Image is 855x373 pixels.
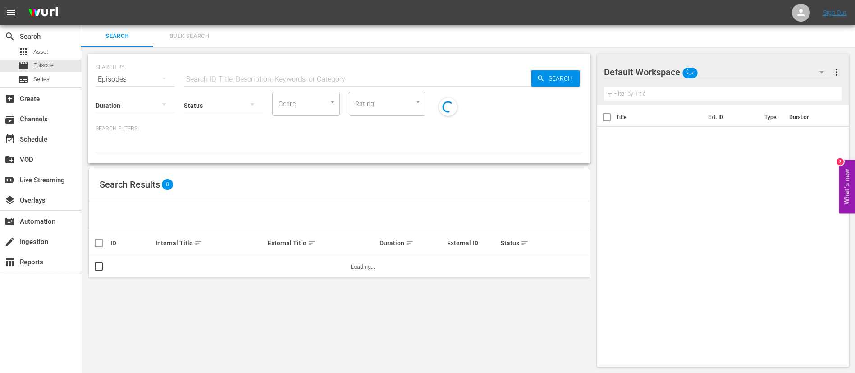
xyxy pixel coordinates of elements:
[414,98,422,106] button: Open
[531,70,580,87] button: Search
[501,238,543,249] div: Status
[351,263,375,270] span: Loading...
[379,238,444,249] div: Duration
[194,239,202,247] span: sort
[831,67,842,78] span: more_vert
[155,238,265,249] div: Internal Title
[96,125,583,133] p: Search Filters:
[616,105,703,130] th: Title
[87,31,148,41] span: Search
[406,239,414,247] span: sort
[521,239,529,247] span: sort
[545,70,580,87] span: Search
[5,236,15,247] span: Ingestion
[604,60,833,85] div: Default Workspace
[268,238,377,249] div: External Title
[162,179,173,190] span: 0
[18,74,29,85] span: Series
[759,105,784,130] th: Type
[328,98,337,106] button: Open
[837,158,844,165] div: 3
[5,31,15,42] span: Search
[18,46,29,57] span: Asset
[22,2,65,23] img: ans4CAIJ8jUAAAAAAAAAAAAAAAAAAAAAAAAgQb4GAAAAAAAAAAAAAAAAAAAAAAAAJMjXAAAAAAAAAAAAAAAAAAAAAAAAgAT5G...
[5,195,15,206] span: Overlays
[308,239,316,247] span: sort
[33,47,48,56] span: Asset
[839,160,855,213] button: Open Feedback Widget
[33,61,54,70] span: Episode
[5,7,16,18] span: menu
[96,67,175,92] div: Episodes
[110,239,153,247] div: ID
[5,114,15,124] span: Channels
[5,93,15,104] span: Create
[5,216,15,227] span: Automation
[5,154,15,165] span: VOD
[33,75,50,84] span: Series
[18,60,29,71] span: Episode
[5,134,15,145] span: Schedule
[5,257,15,267] span: Reports
[703,105,759,130] th: Ext. ID
[447,239,498,247] div: External ID
[159,31,220,41] span: Bulk Search
[100,179,160,190] span: Search Results
[5,175,15,185] span: Live Streaming
[823,9,846,16] a: Sign Out
[784,105,838,130] th: Duration
[831,61,842,83] button: more_vert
